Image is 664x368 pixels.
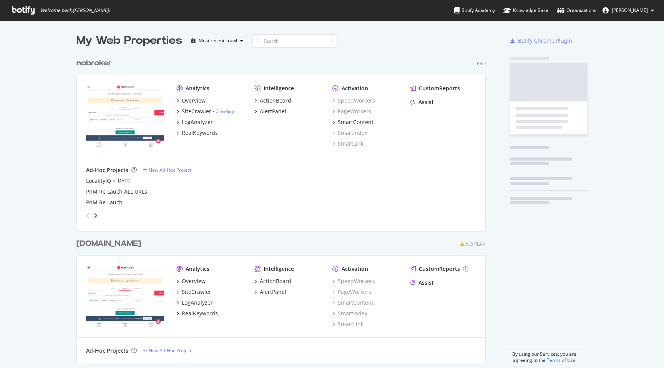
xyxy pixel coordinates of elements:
a: Overview [176,277,206,285]
div: My Web Properties [76,33,182,48]
div: Ad-Hoc Projects [86,166,128,174]
a: SmartContent [332,118,373,126]
div: RealKeywords [182,129,218,137]
div: ActionBoard [260,277,291,285]
a: SiteCrawler- Crawling [176,108,234,115]
div: grid [76,48,492,363]
div: No Plan [466,241,486,247]
div: LogAnalyzer [182,118,213,126]
a: Assist [410,279,434,287]
div: By using our Services, you are agreeing to the [501,347,588,363]
a: RealKeywords [176,310,218,317]
a: PageWorkers [332,108,371,115]
a: Overview [176,97,206,104]
a: SpeedWorkers [332,97,375,104]
div: CustomReports [419,85,460,92]
div: Intelligence [264,265,294,273]
div: Analytics [186,265,209,273]
div: Botify Academy [454,7,495,14]
div: Overview [182,97,206,104]
a: Terms of Use [547,357,576,363]
div: Assist [418,279,434,287]
div: Most recent crawl [199,38,237,43]
a: New Ad-Hoc Project [143,347,191,354]
a: SmartLink [332,140,364,148]
div: ActionBoard [260,97,291,104]
div: RealKeywords [182,310,218,317]
a: CustomReports [410,265,468,273]
a: AlertPanel [254,288,286,296]
div: AlertPanel [260,288,286,296]
a: LocalityIQ [86,177,111,185]
a: SiteCrawler [176,288,211,296]
a: SmartIndex [332,310,367,317]
a: SpeedWorkers [332,277,375,285]
span: Bharat Lohakare [612,7,648,13]
a: ActionBoard [254,277,291,285]
div: LogAnalyzer [182,299,213,307]
div: AlertPanel [260,108,286,115]
div: Organizations [557,7,596,14]
a: [DOMAIN_NAME] [76,238,144,249]
a: AlertPanel [254,108,286,115]
div: SiteCrawler [182,108,211,115]
div: nobroker [76,58,112,69]
a: Assist [410,98,434,106]
a: nobroker [76,58,115,69]
a: CustomReports [410,85,460,92]
a: PnM Re Lauch ALL URLs [86,188,147,196]
div: [DOMAIN_NAME] [76,238,141,249]
div: - [213,108,234,114]
a: LogAnalyzer [176,118,213,126]
div: Knowledge Base [503,7,548,14]
div: Analytics [186,85,209,92]
div: angle-right [93,212,98,219]
div: CustomReports [419,265,460,273]
div: angle-left [83,209,93,222]
div: Botify Chrome Plugin [518,37,572,45]
div: New Ad-Hoc Project [149,167,191,173]
div: Activation [342,265,368,273]
a: LogAnalyzer [176,299,213,307]
img: nobroker.com [86,85,164,147]
a: SmartContent [332,299,373,307]
a: New Ad-Hoc Project [143,167,191,173]
span: Welcome back, [PERSON_NAME] ! [40,7,110,13]
div: Overview [182,277,206,285]
a: [DATE] [116,177,131,184]
div: Assist [418,98,434,106]
div: Ad-Hoc Projects [86,347,128,355]
a: SmartIndex [332,129,367,137]
div: SiteCrawler [182,288,211,296]
div: Pro [477,60,486,67]
button: [PERSON_NAME] [596,4,660,17]
a: SmartLink [332,320,364,328]
a: ActionBoard [254,97,291,104]
div: Activation [342,85,368,92]
div: Intelligence [264,85,294,92]
img: nobrokersecondary.com [86,265,164,327]
div: New Ad-Hoc Project [149,347,191,354]
button: Most recent crawl [188,35,246,47]
a: Crawling [216,108,234,114]
a: RealKeywords [176,129,218,137]
a: PageWorkers [332,288,371,296]
a: PnM Re Lauch [86,199,123,206]
div: SmartContent [338,118,373,126]
input: Search [252,34,337,48]
a: Botify Chrome Plugin [510,37,572,45]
